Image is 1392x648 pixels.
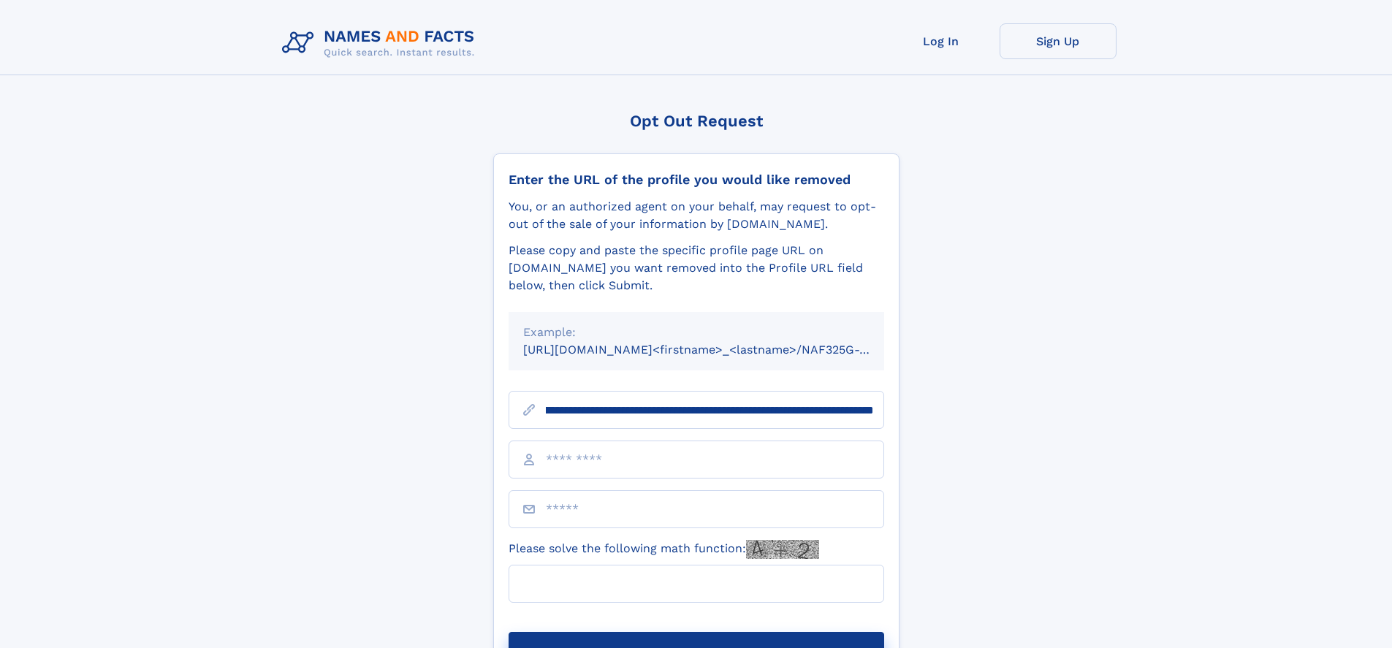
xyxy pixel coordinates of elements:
[1000,23,1117,59] a: Sign Up
[523,343,912,357] small: [URL][DOMAIN_NAME]<firstname>_<lastname>/NAF325G-xxxxxxxx
[523,324,870,341] div: Example:
[509,198,884,233] div: You, or an authorized agent on your behalf, may request to opt-out of the sale of your informatio...
[493,112,900,130] div: Opt Out Request
[883,23,1000,59] a: Log In
[509,540,819,559] label: Please solve the following math function:
[509,242,884,294] div: Please copy and paste the specific profile page URL on [DOMAIN_NAME] you want removed into the Pr...
[276,23,487,63] img: Logo Names and Facts
[509,172,884,188] div: Enter the URL of the profile you would like removed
